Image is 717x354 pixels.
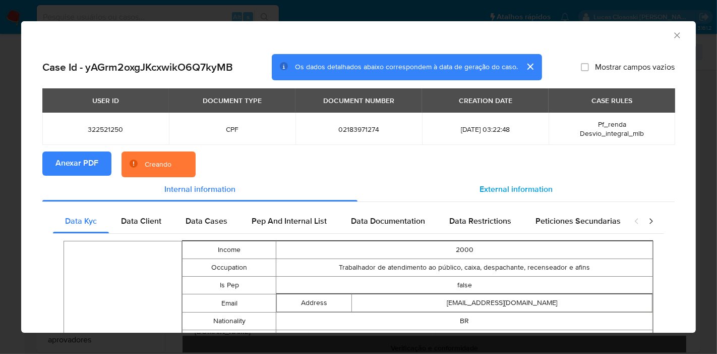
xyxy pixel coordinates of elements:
[54,125,157,134] span: 322521250
[182,330,276,348] td: Birthdate
[55,153,98,175] span: Anexar PDF
[65,215,97,227] span: Data Kyc
[182,294,276,313] td: Email
[598,119,626,129] span: Pf_renda
[351,215,425,227] span: Data Documentation
[42,177,675,201] div: Detailed info
[352,294,652,312] td: [EMAIL_ADDRESS][DOMAIN_NAME]
[581,63,589,71] input: Mostrar campos vazios
[121,215,161,227] span: Data Client
[276,277,653,294] td: false
[585,92,638,109] div: CASE RULES
[308,125,410,134] span: 02183971274
[42,151,111,176] button: Anexar PDF
[182,313,276,330] td: Nationality
[453,92,518,109] div: CREATION DATE
[252,215,327,227] span: Pep And Internal List
[197,92,268,109] div: DOCUMENT TYPE
[672,30,681,39] button: Fechar a janela
[276,313,653,330] td: BR
[295,62,518,72] span: Os dados detalhados abaixo correspondem à data de geração do caso.
[580,128,644,138] span: Desvio_integral_mlb
[518,55,542,79] button: cerrar
[182,277,276,294] td: Is Pep
[186,215,227,227] span: Data Cases
[480,183,553,195] span: External information
[182,259,276,277] td: Occupation
[277,294,352,312] td: Address
[449,215,511,227] span: Data Restrictions
[164,183,235,195] span: Internal information
[182,241,276,259] td: Income
[21,21,696,333] div: closure-recommendation-modal
[53,209,624,233] div: Detailed internal info
[145,160,171,170] div: Creando
[595,62,675,72] span: Mostrar campos vazios
[276,259,653,277] td: Trabalhador de atendimento ao público, caixa, despachante, recenseador e afins
[434,125,536,134] span: [DATE] 03:22:48
[317,92,400,109] div: DOCUMENT NUMBER
[181,125,283,134] span: CPF
[42,61,233,74] h2: Case Id - yAGrm2oxgJKcxwikO6Q7kyMB
[535,215,621,227] span: Peticiones Secundarias
[276,241,653,259] td: 2000
[86,92,125,109] div: USER ID
[276,330,653,348] td: [DATE]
